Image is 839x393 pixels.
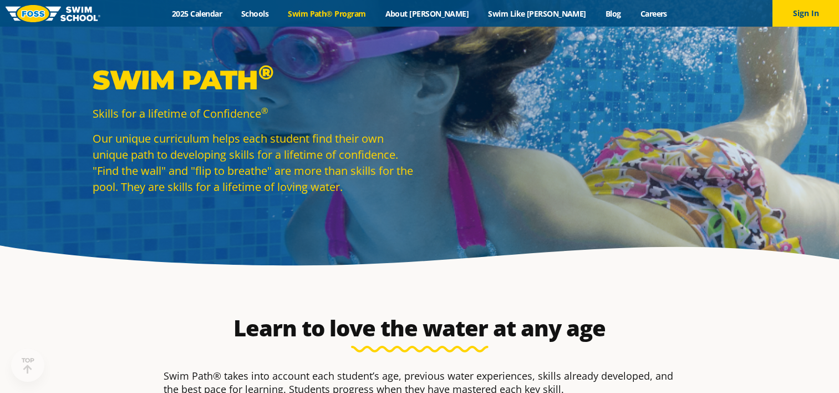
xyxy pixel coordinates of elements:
a: About [PERSON_NAME] [375,8,479,19]
p: Our unique curriculum helps each student find their own unique path to developing skills for a li... [93,130,414,195]
sup: ® [261,105,268,116]
a: 2025 Calendar [162,8,232,19]
h2: Learn to love the water at any age [158,315,682,341]
img: FOSS Swim School Logo [6,5,100,22]
a: Swim Like [PERSON_NAME] [479,8,596,19]
sup: ® [258,60,273,84]
p: Swim Path [93,63,414,97]
a: Blog [596,8,630,19]
div: TOP [22,357,34,374]
a: Careers [630,8,677,19]
p: Skills for a lifetime of Confidence [93,105,414,122]
a: Schools [232,8,278,19]
a: Swim Path® Program [278,8,375,19]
